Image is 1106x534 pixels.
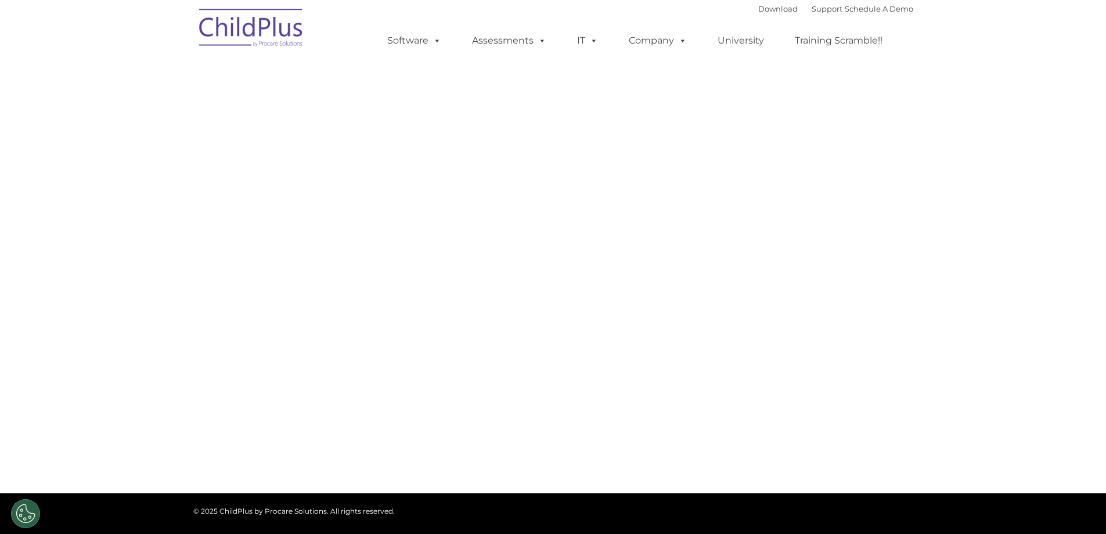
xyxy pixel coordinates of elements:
[460,29,558,52] a: Assessments
[845,4,913,13] a: Schedule A Demo
[758,4,913,13] font: |
[706,29,776,52] a: University
[783,29,894,52] a: Training Scramble!!
[617,29,698,52] a: Company
[193,507,395,515] span: © 2025 ChildPlus by Procare Solutions. All rights reserved.
[193,1,309,59] img: ChildPlus by Procare Solutions
[758,4,798,13] a: Download
[202,202,905,289] iframe: Form 0
[376,29,453,52] a: Software
[565,29,610,52] a: IT
[812,4,842,13] a: Support
[11,499,40,528] button: Cookies Settings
